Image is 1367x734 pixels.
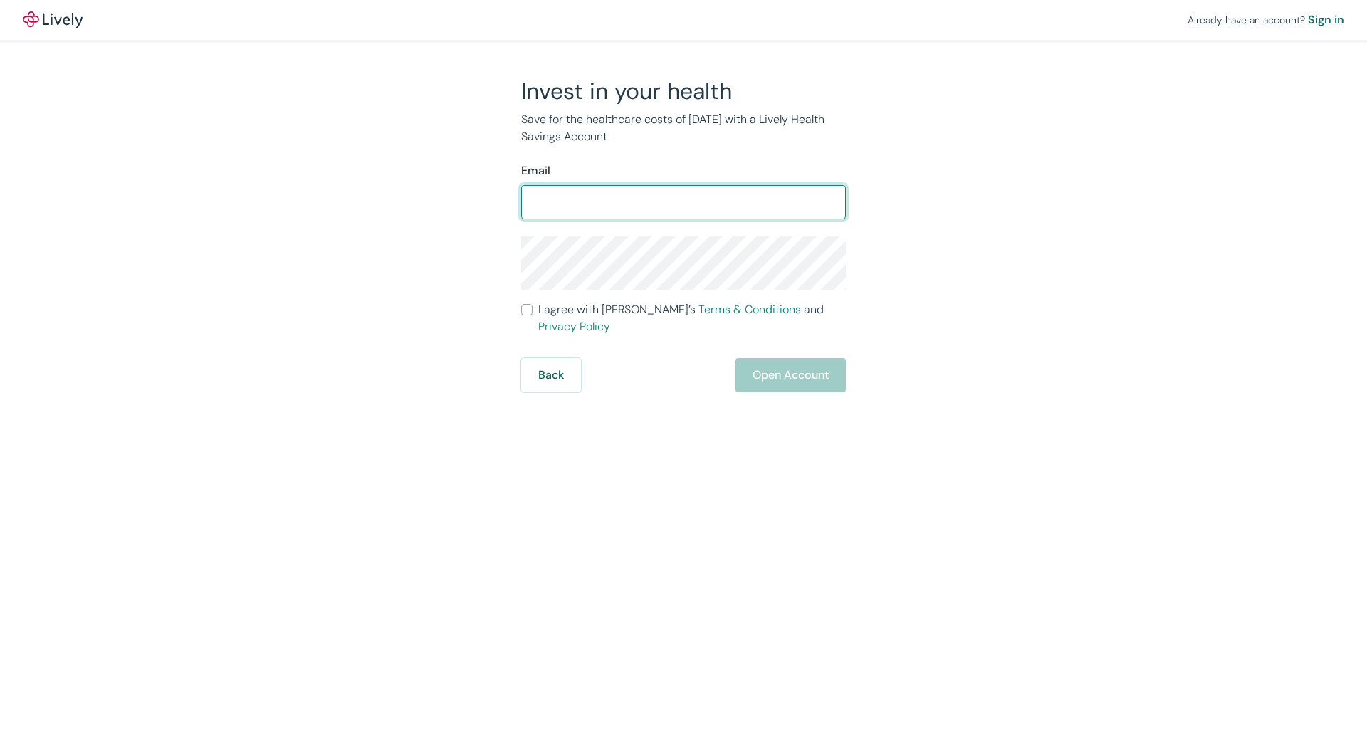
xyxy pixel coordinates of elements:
img: Lively [23,11,83,28]
a: Privacy Policy [538,319,610,334]
button: Back [521,358,581,392]
a: LivelyLively [23,11,83,28]
div: Already have an account? [1188,11,1344,28]
a: Terms & Conditions [698,302,801,317]
h2: Invest in your health [521,77,846,105]
span: I agree with [PERSON_NAME]’s and [538,301,846,335]
a: Sign in [1308,11,1344,28]
label: Email [521,162,550,179]
p: Save for the healthcare costs of [DATE] with a Lively Health Savings Account [521,111,846,145]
